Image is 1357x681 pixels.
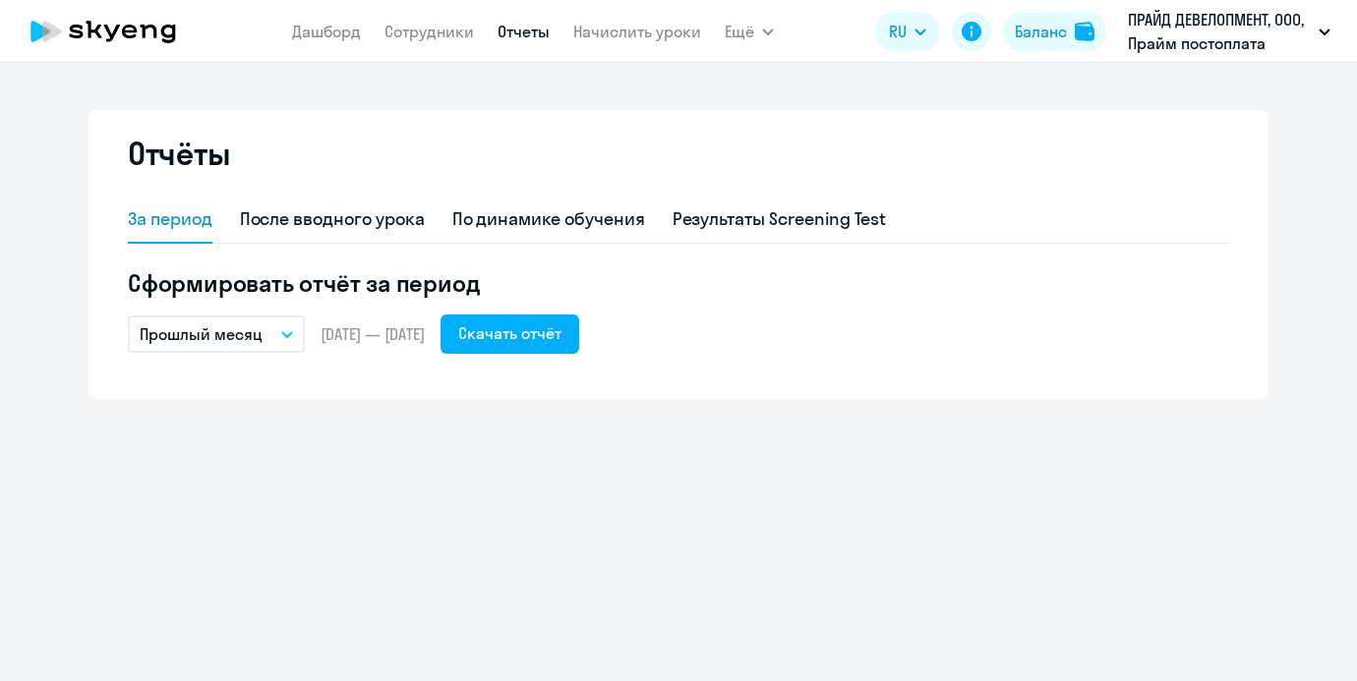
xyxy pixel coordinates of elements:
[725,12,774,51] button: Ещё
[1003,12,1106,51] button: Балансbalance
[128,315,305,353] button: Прошлый месяц
[128,134,230,173] h2: Отчёты
[1015,20,1067,43] div: Баланс
[128,206,212,232] div: За период
[452,206,645,232] div: По динамике обучения
[498,22,550,41] a: Отчеты
[673,206,887,232] div: Результаты Screening Test
[240,206,425,232] div: После вводного урока
[875,12,940,51] button: RU
[1118,8,1340,55] button: ПРАЙД ДЕВЕЛОПМЕНТ, ООО, Прайм постоплата
[573,22,701,41] a: Начислить уроки
[1075,22,1094,41] img: balance
[384,22,474,41] a: Сотрудники
[458,321,561,345] div: Скачать отчёт
[140,322,263,346] p: Прошлый месяц
[321,323,425,345] span: [DATE] — [DATE]
[1128,8,1311,55] p: ПРАЙД ДЕВЕЛОПМЕНТ, ООО, Прайм постоплата
[128,267,1229,299] h5: Сформировать отчёт за период
[889,20,907,43] span: RU
[441,314,579,354] button: Скачать отчёт
[725,20,754,43] span: Ещё
[292,22,361,41] a: Дашборд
